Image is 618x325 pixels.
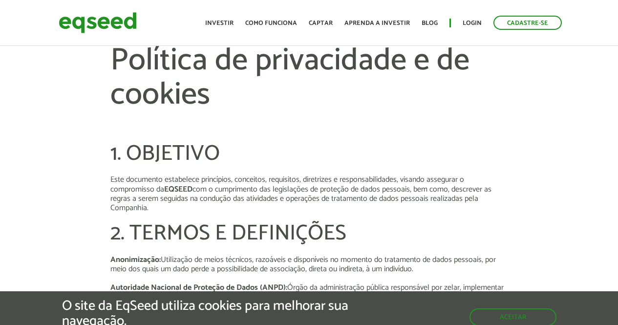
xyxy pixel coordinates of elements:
[205,20,234,26] a: Investir
[110,175,508,213] p: Este documento estabelece princípios, conceitos, requisitos, diretrizes e responsabilidades, visa...
[463,20,482,26] a: Login
[59,10,137,36] img: EqSeed
[110,222,508,245] h2: 2. TERMOS E DEFINIÇÕES
[344,20,410,26] a: Aprenda a investir
[110,44,508,142] h1: Política de privacidade e de cookies
[493,16,562,30] a: Cadastre-se
[110,253,161,266] strong: Anonimização:
[164,183,192,196] strong: EQSEED
[110,255,508,274] p: Utilização de meios técnicos, razoáveis e disponíveis no momento do tratamento de dados pessoais,...
[422,20,438,26] a: Blog
[245,20,297,26] a: Como funciona
[309,20,333,26] a: Captar
[110,283,508,302] p: Órgão da administração pública responsável por zelar, implementar e fiscalizar o cumprimento da L...
[110,142,508,166] h2: 1. OBJETIVO
[110,281,287,294] strong: Autoridade Nacional de Proteção de Dados (ANPD):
